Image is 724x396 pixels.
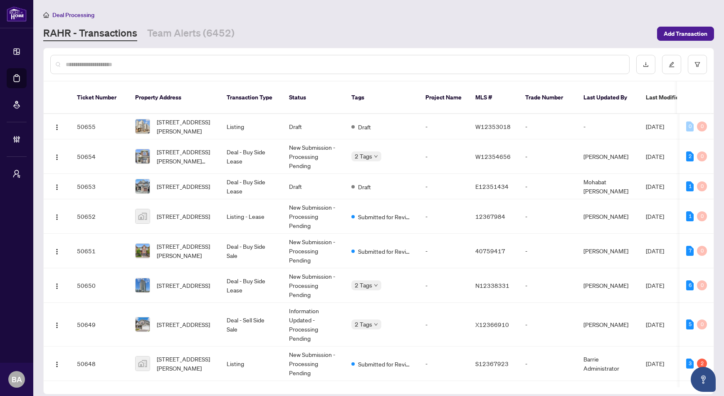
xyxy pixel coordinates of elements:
span: [DATE] [646,123,664,130]
div: 0 [697,181,707,191]
span: filter [694,62,700,67]
td: - [519,114,577,139]
td: Deal - Buy Side Sale [220,234,282,268]
td: 50648 [70,346,128,381]
span: Submitted for Review [358,359,412,369]
td: 50655 [70,114,128,139]
span: Submitted for Review [358,212,412,221]
span: [DATE] [646,213,664,220]
div: 2 [697,359,707,369]
td: - [419,268,469,303]
td: Draft [282,174,345,199]
td: - [519,174,577,199]
button: Logo [50,180,64,193]
button: filter [688,55,707,74]
span: 2 Tags [355,151,372,161]
td: Draft [282,114,345,139]
div: 0 [697,151,707,161]
span: 2 Tags [355,280,372,290]
div: 6 [686,280,694,290]
th: Status [282,82,345,114]
span: down [374,283,378,287]
button: Logo [50,357,64,370]
td: 50651 [70,234,128,268]
td: [PERSON_NAME] [577,199,639,234]
button: Logo [50,120,64,133]
img: thumbnail-img [136,356,150,371]
td: Deal - Buy Side Lease [220,268,282,303]
span: [STREET_ADDRESS][PERSON_NAME] [157,354,213,373]
td: New Submission - Processing Pending [282,234,345,268]
span: 2 Tags [355,319,372,329]
img: Logo [54,184,60,191]
span: W12353018 [475,123,511,130]
span: [STREET_ADDRESS][PERSON_NAME] [157,242,213,260]
div: 1 [686,181,694,191]
img: thumbnail-img [136,209,150,223]
span: [STREET_ADDRESS][PERSON_NAME] [157,117,213,136]
span: [DATE] [646,282,664,289]
img: Logo [54,322,60,329]
td: Barrie Administrator [577,346,639,381]
td: 50652 [70,199,128,234]
img: thumbnail-img [136,278,150,292]
td: [PERSON_NAME] [577,139,639,174]
span: Add Transaction [664,27,707,40]
td: - [419,139,469,174]
td: - [577,114,639,139]
th: Last Modified Date [639,82,714,114]
td: - [519,346,577,381]
span: [DATE] [646,153,664,160]
th: Transaction Type [220,82,282,114]
td: - [419,199,469,234]
button: edit [662,55,681,74]
button: Open asap [691,367,716,392]
img: thumbnail-img [136,179,150,193]
img: thumbnail-img [136,317,150,332]
span: W12354656 [475,153,511,160]
td: Deal - Sell Side Sale [220,303,282,346]
div: 0 [697,211,707,221]
td: - [419,346,469,381]
td: - [519,139,577,174]
div: 0 [697,319,707,329]
span: [STREET_ADDRESS][PERSON_NAME][PERSON_NAME] [157,147,213,166]
span: Draft [358,182,371,191]
div: 1 [686,211,694,221]
button: Logo [50,318,64,331]
td: - [519,303,577,346]
td: New Submission - Processing Pending [282,268,345,303]
span: down [374,322,378,327]
td: New Submission - Processing Pending [282,139,345,174]
span: download [643,62,649,67]
span: [DATE] [646,321,664,328]
td: Listing [220,114,282,139]
th: Property Address [128,82,220,114]
img: Logo [54,154,60,161]
div: 0 [697,121,707,131]
td: - [519,234,577,268]
img: thumbnail-img [136,119,150,134]
td: - [419,234,469,268]
td: Deal - Buy Side Lease [220,174,282,199]
span: down [374,154,378,158]
span: N12338331 [475,282,509,289]
span: [STREET_ADDRESS] [157,182,210,191]
th: Trade Number [519,82,577,114]
div: 2 [686,151,694,161]
td: Mohabat [PERSON_NAME] [577,174,639,199]
td: - [419,174,469,199]
th: Tags [345,82,419,114]
th: Last Updated By [577,82,639,114]
span: E12351434 [475,183,509,190]
img: Logo [54,214,60,220]
button: download [636,55,655,74]
button: Logo [50,150,64,163]
span: Deal Processing [52,11,94,19]
span: user-switch [12,170,21,178]
td: 50650 [70,268,128,303]
span: BA [12,374,22,385]
td: Listing [220,346,282,381]
div: 7 [686,246,694,256]
div: 5 [686,319,694,329]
